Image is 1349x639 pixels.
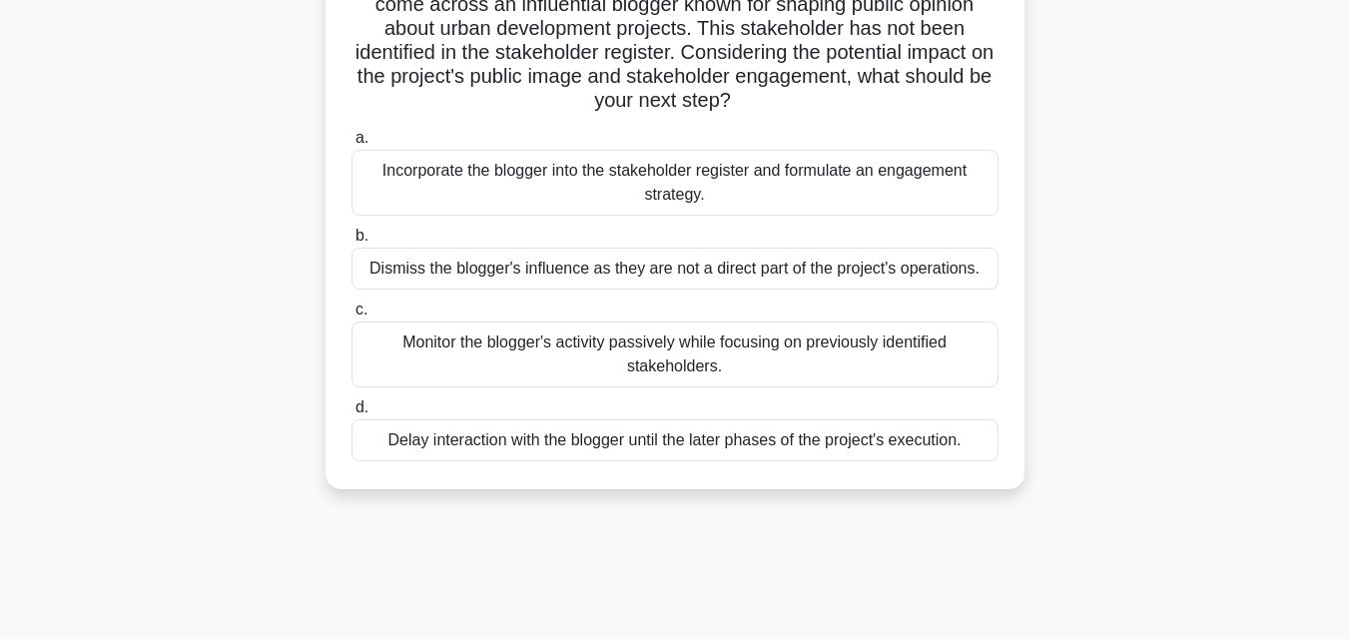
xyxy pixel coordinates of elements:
[355,227,368,244] span: b.
[351,419,999,461] div: Delay interaction with the blogger until the later phases of the project's execution.
[351,321,999,387] div: Monitor the blogger's activity passively while focusing on previously identified stakeholders.
[355,301,367,318] span: c.
[355,398,368,415] span: d.
[351,248,999,290] div: Dismiss the blogger's influence as they are not a direct part of the project's operations.
[351,150,999,216] div: Incorporate the blogger into the stakeholder register and formulate an engagement strategy.
[355,129,368,146] span: a.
